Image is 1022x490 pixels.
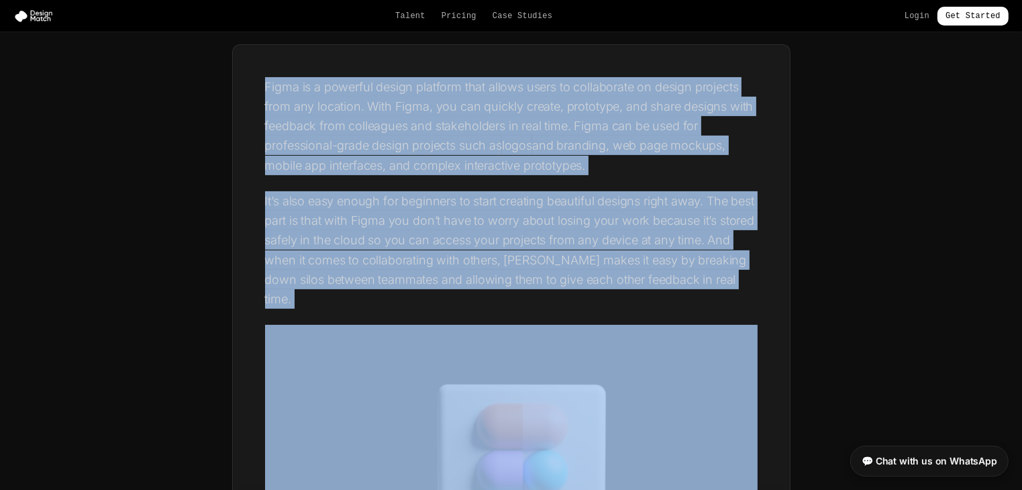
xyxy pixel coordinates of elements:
[265,191,758,309] p: It’s also easy enough for beginners to start creating beautiful designs right away. The best part...
[265,77,758,175] p: Figma is a powerful design platform that allows users to collaborate on design projects from any ...
[905,11,929,21] a: Login
[937,7,1009,26] a: Get Started
[850,446,1009,477] a: 💬 Chat with us on WhatsApp
[13,9,59,23] img: Design Match
[502,138,532,152] a: logos
[395,11,425,21] a: Talent
[442,11,476,21] a: Pricing
[493,11,552,21] a: Case Studies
